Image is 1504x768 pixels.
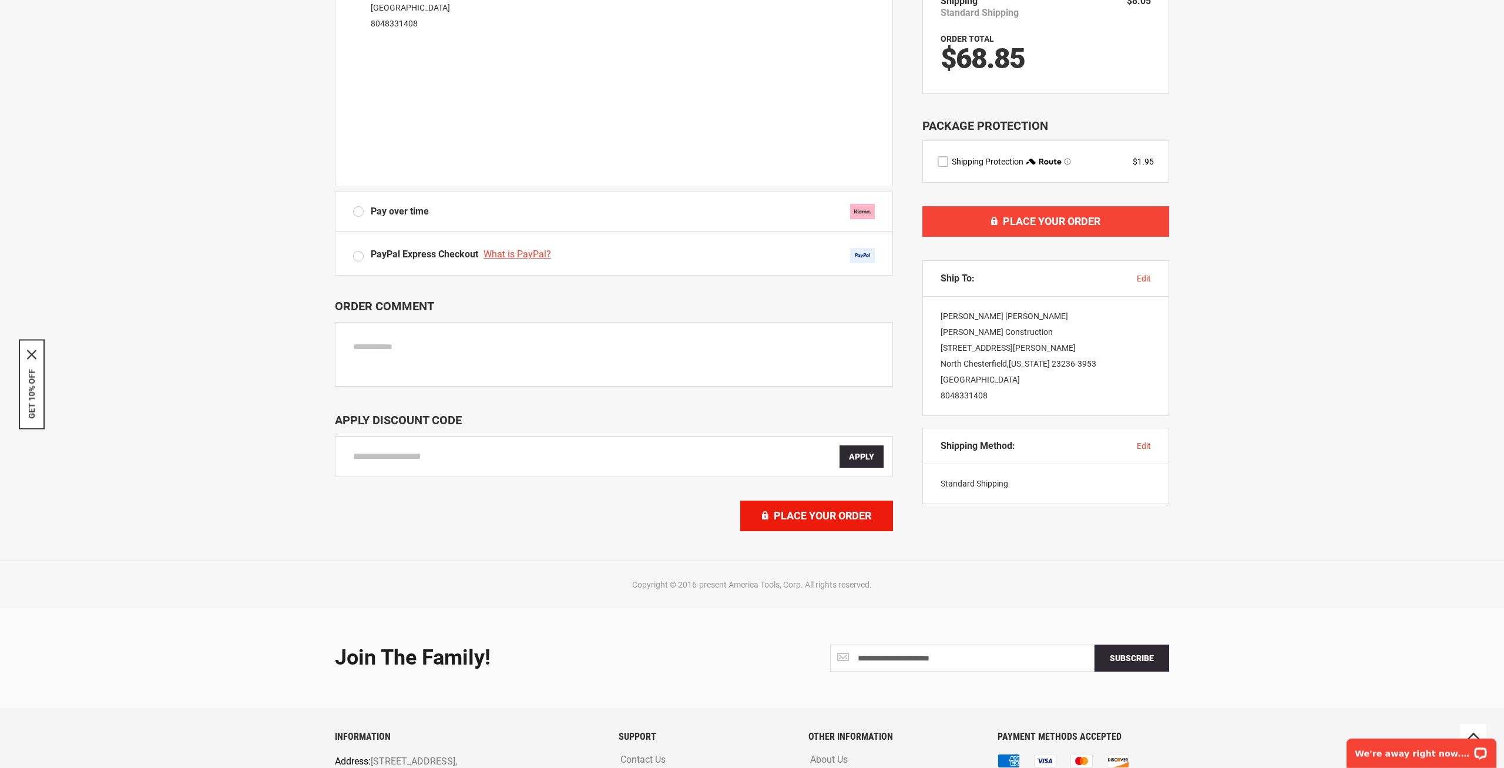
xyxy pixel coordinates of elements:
[27,368,36,418] button: GET 10% OFF
[332,579,1172,591] div: Copyright © 2016-present America Tools, Corp. All rights reserved.
[774,509,871,522] span: Place Your Order
[952,157,1023,166] span: Shipping Protection
[941,440,1015,452] span: Shipping Method:
[840,445,884,468] button: Apply
[922,118,1169,135] div: Package Protection
[1003,215,1100,227] span: Place Your Order
[371,19,418,28] a: 8048331408
[740,501,893,531] button: Place Your Order
[1339,731,1504,768] iframe: LiveChat chat widget
[938,156,1154,167] div: route shipping protection selector element
[1133,156,1154,167] div: $1.95
[941,7,1019,19] span: Standard Shipping
[1137,440,1151,452] button: edit
[335,413,462,427] span: Apply Discount Code
[1095,645,1169,672] button: Subscribe
[1137,441,1151,451] span: edit
[335,756,371,767] span: Address:
[941,34,994,43] strong: Order Total
[617,754,669,766] a: Contact Us
[941,479,1008,488] span: Standard Shipping
[27,350,36,359] svg: close icon
[922,206,1169,237] button: Place Your Order
[1064,158,1071,165] span: Learn more
[850,204,875,219] img: klarna.svg
[484,249,551,260] span: What is PayPal?
[1137,274,1151,283] span: edit
[371,249,478,260] span: PayPal Express Checkout
[484,249,554,260] a: What is PayPal?
[808,732,980,742] h6: OTHER INFORMATION
[335,646,743,670] div: Join the Family!
[941,391,988,400] a: 8048331408
[923,297,1169,415] div: [PERSON_NAME] [PERSON_NAME] [PERSON_NAME] Construction [STREET_ADDRESS][PERSON_NAME] North Cheste...
[371,205,429,219] span: Pay over time
[998,732,1169,742] h6: PAYMENT METHODS ACCEPTED
[351,35,877,186] iframe: Secure payment input frame
[1110,653,1154,663] span: Subscribe
[807,754,851,766] a: About Us
[335,732,601,742] h6: INFORMATION
[619,732,790,742] h6: SUPPORT
[27,350,36,359] button: Close
[1009,359,1050,368] span: [US_STATE]
[335,299,893,313] p: Order Comment
[1137,273,1151,284] button: edit
[941,42,1025,75] span: $68.85
[849,452,874,461] span: Apply
[850,248,875,263] img: Acceptance Mark
[941,273,975,284] span: Ship To:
